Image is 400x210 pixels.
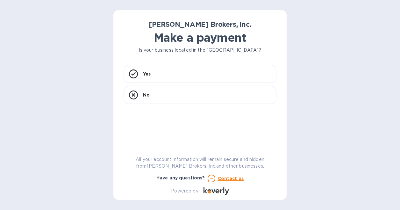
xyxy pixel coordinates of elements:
b: Have any questions? [156,175,205,180]
p: Yes [143,71,151,77]
p: All your account information will remain secure and hidden from [PERSON_NAME] Brokers, Inc. and o... [124,156,276,170]
h1: Make a payment [124,31,276,44]
p: Powered by [171,188,198,194]
u: Contact us [218,176,244,181]
p: Is your business located in the [GEOGRAPHIC_DATA]? [124,47,276,54]
p: No [143,92,150,98]
b: [PERSON_NAME] Brokers, Inc. [149,20,251,28]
